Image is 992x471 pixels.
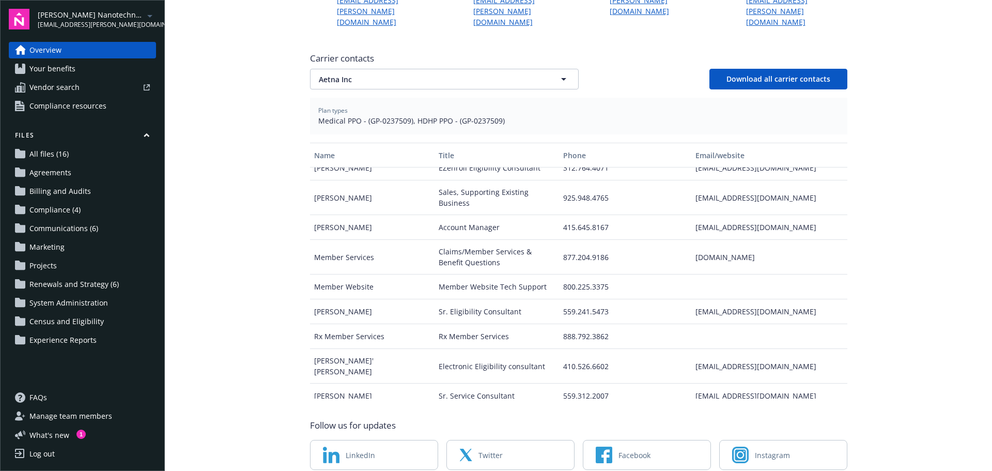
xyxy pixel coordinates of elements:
[9,257,156,274] a: Projects
[310,52,847,65] span: Carrier contacts
[9,220,156,237] a: Communications (6)
[9,98,156,114] a: Compliance resources
[29,146,69,162] span: All files (16)
[435,180,559,215] div: Sales, Supporting Existing Business
[29,313,104,330] span: Census and Eligibility
[29,276,119,293] span: Renewals and Strategy (6)
[29,60,75,77] span: Your benefits
[435,156,559,180] div: EZenroll Eligibility Consultant
[691,299,847,324] div: [EMAIL_ADDRESS][DOMAIN_NAME]
[559,275,691,299] div: 800.225.3375
[9,9,29,29] img: navigator-logo.svg
[435,324,559,349] div: Rx Member Services
[38,9,144,20] span: [PERSON_NAME] Nanotechnologies
[29,220,98,237] span: Communications (6)
[439,150,555,161] div: Title
[29,257,57,274] span: Projects
[310,156,435,180] div: [PERSON_NAME]
[9,60,156,77] a: Your benefits
[559,299,691,324] div: 559.241.5473
[559,156,691,180] div: 312.764.4071
[563,150,687,161] div: Phone
[144,9,156,22] a: arrowDropDown
[691,143,847,168] button: Email/website
[29,202,81,218] span: Compliance (4)
[691,240,847,275] div: [DOMAIN_NAME]
[9,131,156,144] button: Files
[9,276,156,293] a: Renewals and Strategy (6)
[9,295,156,311] a: System Administration
[310,215,435,240] div: [PERSON_NAME]
[319,74,534,85] span: Aetna Inc
[559,215,691,240] div: 415.645.8167
[695,150,843,161] div: Email/website
[435,215,559,240] div: Account Manager
[9,202,156,218] a: Compliance (4)
[435,240,559,275] div: Claims/Member Services & Benefit Questions
[29,164,71,181] span: Agreements
[435,275,559,299] div: Member Website Tech Support
[29,79,80,96] span: Vendor search
[9,239,156,255] a: Marketing
[559,240,691,275] div: 877.204.9186
[9,164,156,181] a: Agreements
[29,239,65,255] span: Marketing
[9,313,156,330] a: Census and Eligibility
[29,98,106,114] span: Compliance resources
[9,146,156,162] a: All files (16)
[691,215,847,240] div: [EMAIL_ADDRESS][DOMAIN_NAME]
[310,299,435,324] div: [PERSON_NAME]
[38,9,156,29] button: [PERSON_NAME] Nanotechnologies[EMAIL_ADDRESS][PERSON_NAME][DOMAIN_NAME]arrowDropDown
[318,115,839,126] span: Medical PPO - (GP-0237509), HDHP PPO - (GP-0237509)
[9,79,156,96] a: Vendor search
[9,332,156,348] a: Experience Reports
[29,42,61,58] span: Overview
[435,143,559,168] button: Title
[29,332,97,348] span: Experience Reports
[310,143,435,168] button: Name
[726,74,830,84] span: Download all carrier contacts
[310,275,435,299] div: Member Website
[310,324,435,349] div: Rx Member Services
[310,240,435,275] div: Member Services
[435,299,559,324] div: Sr. Eligibility Consultant
[9,183,156,200] a: Billing and Audits
[559,180,691,215] div: 925.948.4765
[9,42,156,58] a: Overview
[310,180,435,215] div: [PERSON_NAME]
[29,183,91,200] span: Billing and Audits
[691,156,847,180] div: [EMAIL_ADDRESS][DOMAIN_NAME]
[29,295,108,311] span: System Administration
[709,69,847,89] button: Download all carrier contacts
[38,20,144,29] span: [EMAIL_ADDRESS][PERSON_NAME][DOMAIN_NAME]
[559,143,691,168] button: Phone
[691,180,847,215] div: [EMAIL_ADDRESS][DOMAIN_NAME]
[310,69,579,89] button: Aetna Inc
[314,150,430,161] div: Name
[559,324,691,349] div: 888.792.3862
[318,106,839,115] span: Plan types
